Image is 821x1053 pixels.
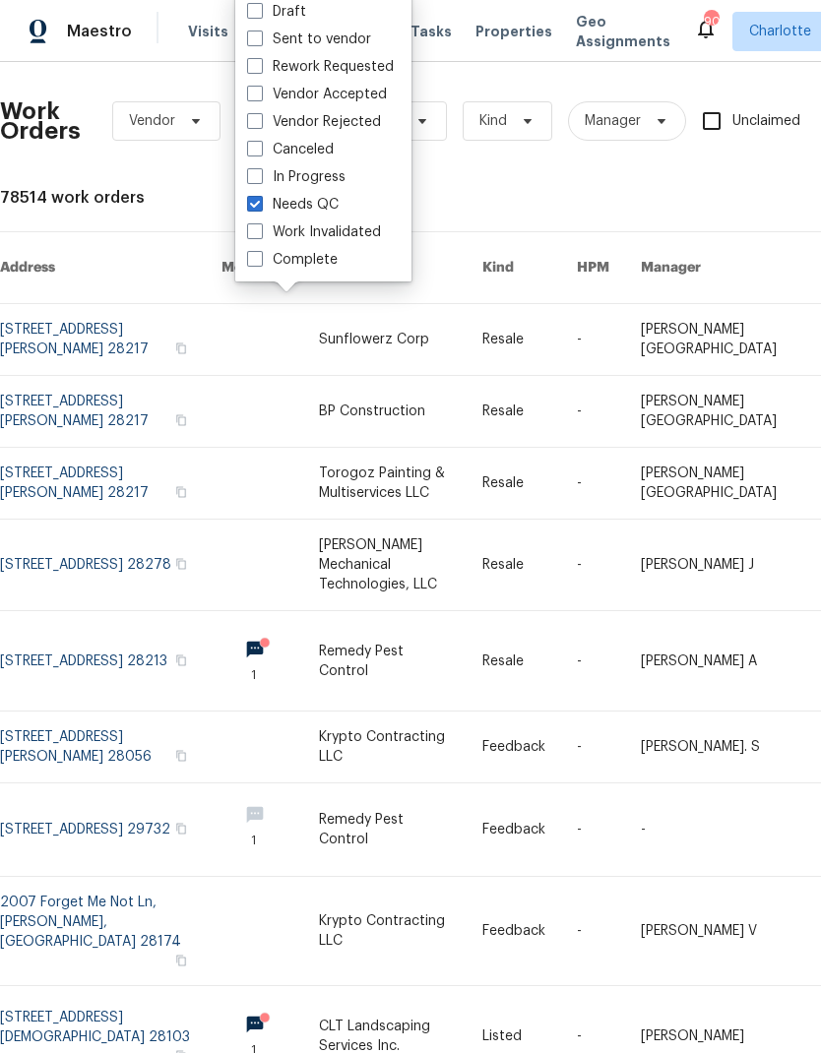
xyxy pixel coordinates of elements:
td: [PERSON_NAME] V [625,877,807,986]
td: Resale [467,611,561,712]
label: Complete [247,250,338,270]
td: - [561,376,625,448]
td: Sunflowerz Corp [303,304,466,376]
th: Messages [206,232,303,304]
label: Draft [247,2,306,22]
span: Visits [188,22,228,41]
td: [PERSON_NAME] A [625,611,807,712]
td: BP Construction [303,376,466,448]
label: Sent to vendor [247,30,371,49]
td: - [561,304,625,376]
label: Work Invalidated [247,222,381,242]
td: Resale [467,304,561,376]
th: Kind [467,232,561,304]
td: Resale [467,520,561,611]
td: - [561,520,625,611]
button: Copy Address [172,952,190,969]
label: Vendor Rejected [247,112,381,132]
td: Torogoz Painting & Multiservices LLC [303,448,466,520]
td: - [561,783,625,877]
td: Remedy Pest Control [303,783,466,877]
td: Resale [467,376,561,448]
td: - [561,448,625,520]
button: Copy Address [172,340,190,357]
td: [PERSON_NAME][GEOGRAPHIC_DATA] [625,304,807,376]
td: Feedback [467,712,561,783]
button: Copy Address [172,747,190,765]
button: Copy Address [172,555,190,573]
button: Copy Address [172,651,190,669]
td: - [561,712,625,783]
td: Krypto Contracting LLC [303,877,466,986]
label: Vendor Accepted [247,85,387,104]
td: [PERSON_NAME][GEOGRAPHIC_DATA] [625,376,807,448]
td: [PERSON_NAME][GEOGRAPHIC_DATA] [625,448,807,520]
td: Feedback [467,877,561,986]
td: [PERSON_NAME]. S [625,712,807,783]
span: Unclaimed [732,111,800,132]
button: Copy Address [172,820,190,837]
th: Manager [625,232,807,304]
td: - [561,877,625,986]
span: Manager [585,111,641,131]
span: Properties [475,22,552,41]
span: Vendor [129,111,175,131]
label: Needs QC [247,195,339,215]
label: Rework Requested [247,57,394,77]
label: In Progress [247,167,346,187]
span: Maestro [67,22,132,41]
td: - [625,783,807,877]
td: [PERSON_NAME] J [625,520,807,611]
td: Remedy Pest Control [303,611,466,712]
span: Kind [479,111,507,131]
td: Resale [467,448,561,520]
button: Copy Address [172,411,190,429]
button: Copy Address [172,483,190,501]
td: - [561,611,625,712]
span: Charlotte [749,22,811,41]
span: Tasks [410,25,452,38]
td: Feedback [467,783,561,877]
td: [PERSON_NAME] Mechanical Technologies, LLC [303,520,466,611]
div: 90 [704,12,718,31]
label: Canceled [247,140,334,159]
th: HPM [561,232,625,304]
span: Geo Assignments [576,12,670,51]
td: Krypto Contracting LLC [303,712,466,783]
